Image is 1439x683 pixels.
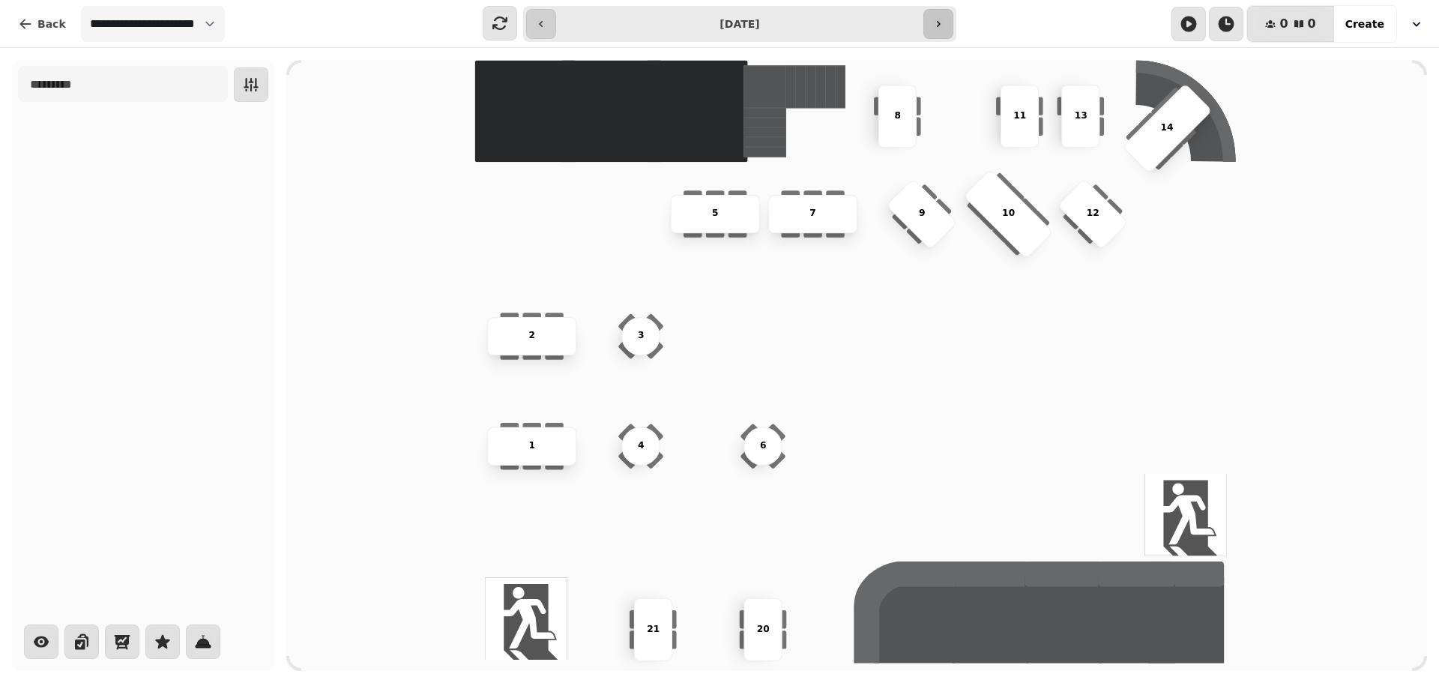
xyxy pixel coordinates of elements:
[757,622,770,636] p: 20
[647,622,660,636] p: 21
[712,207,719,220] p: 5
[1013,109,1026,123] p: 11
[760,439,767,453] p: 6
[37,19,66,29] span: Back
[1074,109,1087,123] p: 13
[919,207,926,220] p: 9
[1247,6,1333,42] button: 00
[528,329,535,343] p: 2
[638,439,645,453] p: 4
[1279,18,1288,30] span: 0
[894,109,901,123] p: 8
[1161,121,1174,135] p: 14
[1345,19,1384,29] span: Create
[1002,207,1015,220] p: 10
[1308,18,1316,30] span: 0
[1333,6,1396,42] button: Create
[1087,207,1099,220] p: 12
[809,207,816,220] p: 7
[638,329,645,343] p: 3
[6,6,78,42] button: Back
[528,439,535,453] p: 1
